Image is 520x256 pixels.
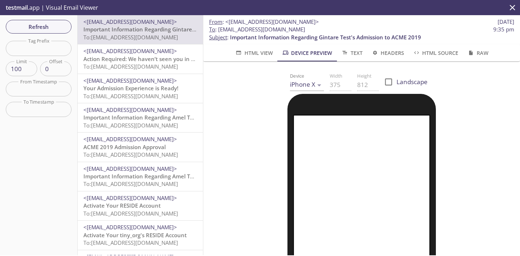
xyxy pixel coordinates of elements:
[396,77,428,87] span: Landscape
[83,239,178,246] span: To: [EMAIL_ADDRESS][DOMAIN_NAME]
[83,180,178,187] span: To: [EMAIL_ADDRESS][DOMAIN_NAME]
[209,18,319,26] span: :
[83,47,177,55] span: <[EMAIL_ADDRESS][DOMAIN_NAME]>
[83,34,178,41] span: To: [EMAIL_ADDRESS][DOMAIN_NAME]
[467,48,488,57] span: Raw
[83,106,177,113] span: <[EMAIL_ADDRESS][DOMAIN_NAME]>
[83,26,274,33] span: Important Information Regarding Gintare Test's Admission to ACME 2019
[371,48,404,57] span: Headers
[83,151,178,158] span: To: [EMAIL_ADDRESS][DOMAIN_NAME]
[413,48,458,57] span: HTML Source
[209,26,514,41] p: :
[83,210,178,217] span: To: [EMAIL_ADDRESS][DOMAIN_NAME]
[83,224,177,231] span: <[EMAIL_ADDRESS][DOMAIN_NAME]>
[341,48,362,57] span: Text
[78,44,203,73] div: <[EMAIL_ADDRESS][DOMAIN_NAME]>Action Required: We haven’t seen you in your Reside account lately!...
[209,34,227,41] span: Subject
[330,74,342,78] label: Width
[83,173,268,180] span: Important Information Regarding Amel Test's Admission to ACME 2019
[83,202,161,209] span: Activate Your RESIDE Account
[235,48,273,57] span: HTML View
[83,63,178,70] span: To: [EMAIL_ADDRESS][DOMAIN_NAME]
[83,165,177,172] span: <[EMAIL_ADDRESS][DOMAIN_NAME]>
[83,194,177,201] span: <[EMAIL_ADDRESS][DOMAIN_NAME]>
[83,231,187,239] span: Activate Your tiny_org's RESIDE Account
[225,18,319,25] span: <[EMAIL_ADDRESS][DOMAIN_NAME]>
[83,92,178,100] span: To: [EMAIL_ADDRESS][DOMAIN_NAME]
[78,162,203,191] div: <[EMAIL_ADDRESS][DOMAIN_NAME]>Important Information Regarding Amel Test's Admission to ACME 2019T...
[230,34,421,41] span: Important Information Regarding Gintare Test's Admission to ACME 2019
[83,135,177,143] span: <[EMAIL_ADDRESS][DOMAIN_NAME]>
[83,55,261,62] span: Action Required: We haven’t seen you in your Reside account lately!
[209,26,305,33] span: : [EMAIL_ADDRESS][DOMAIN_NAME]
[290,79,324,91] div: iPhone X
[78,15,203,44] div: <[EMAIL_ADDRESS][DOMAIN_NAME]>Important Information Regarding Gintare Test's Admission to ACME 20...
[282,48,332,57] span: Device Preview
[209,26,215,33] span: To
[78,221,203,250] div: <[EMAIL_ADDRESS][DOMAIN_NAME]>Activate Your tiny_org's RESIDE AccountTo:[EMAIL_ADDRESS][DOMAIN_NAME]
[12,22,66,31] span: Refresh
[83,122,178,129] span: To: [EMAIL_ADDRESS][DOMAIN_NAME]
[209,18,222,25] span: From
[493,26,514,33] span: 9:35 pm
[78,74,203,103] div: <[EMAIL_ADDRESS][DOMAIN_NAME]>Your Admission Experience is Ready!To:[EMAIL_ADDRESS][DOMAIN_NAME]
[83,143,166,151] span: ACME 2019 Admission Approval
[78,191,203,220] div: <[EMAIL_ADDRESS][DOMAIN_NAME]>Activate Your RESIDE AccountTo:[EMAIL_ADDRESS][DOMAIN_NAME]
[357,74,372,78] label: Height
[83,18,177,25] span: <[EMAIL_ADDRESS][DOMAIN_NAME]>
[6,4,28,12] span: testmail
[83,77,177,84] span: <[EMAIL_ADDRESS][DOMAIN_NAME]>
[78,103,203,132] div: <[EMAIL_ADDRESS][DOMAIN_NAME]>Important Information Regarding Amel Test's Admission to ACME 2019T...
[83,84,178,92] span: Your Admission Experience is Ready!
[78,133,203,161] div: <[EMAIL_ADDRESS][DOMAIN_NAME]>ACME 2019 Admission ApprovalTo:[EMAIL_ADDRESS][DOMAIN_NAME]
[6,20,71,34] button: Refresh
[498,18,514,26] span: [DATE]
[83,114,268,121] span: Important Information Regarding Amel Test's Admission to ACME 2019
[290,74,304,78] label: Device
